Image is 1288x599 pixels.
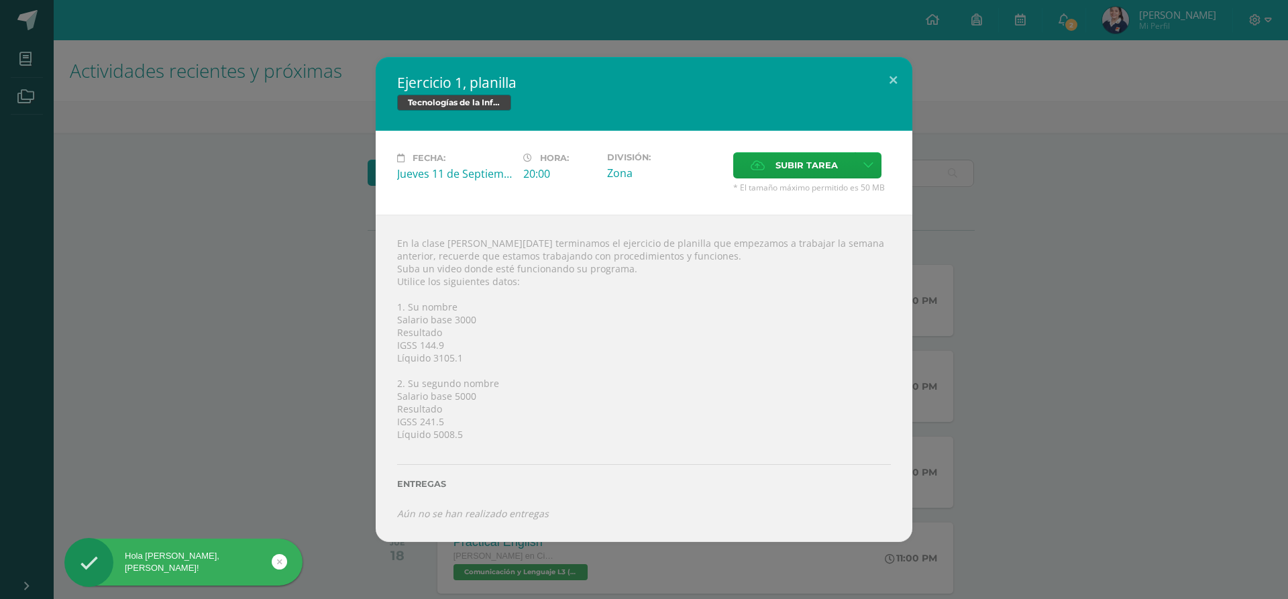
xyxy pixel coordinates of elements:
[540,153,569,163] span: Hora:
[397,73,891,92] h2: Ejercicio 1, planilla
[413,153,445,163] span: Fecha:
[64,550,303,574] div: Hola [PERSON_NAME], [PERSON_NAME]!
[376,215,912,541] div: En la clase [PERSON_NAME][DATE] terminamos el ejercicio de planilla que empezamos a trabajar la s...
[733,182,891,193] span: * El tamaño máximo permitido es 50 MB
[607,166,722,180] div: Zona
[607,152,722,162] label: División:
[523,166,596,181] div: 20:00
[397,166,513,181] div: Jueves 11 de Septiembre
[397,479,891,489] label: Entregas
[397,95,511,111] span: Tecnologías de la Información y la Comunicación 5
[397,507,549,520] i: Aún no se han realizado entregas
[775,153,838,178] span: Subir tarea
[874,57,912,103] button: Close (Esc)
